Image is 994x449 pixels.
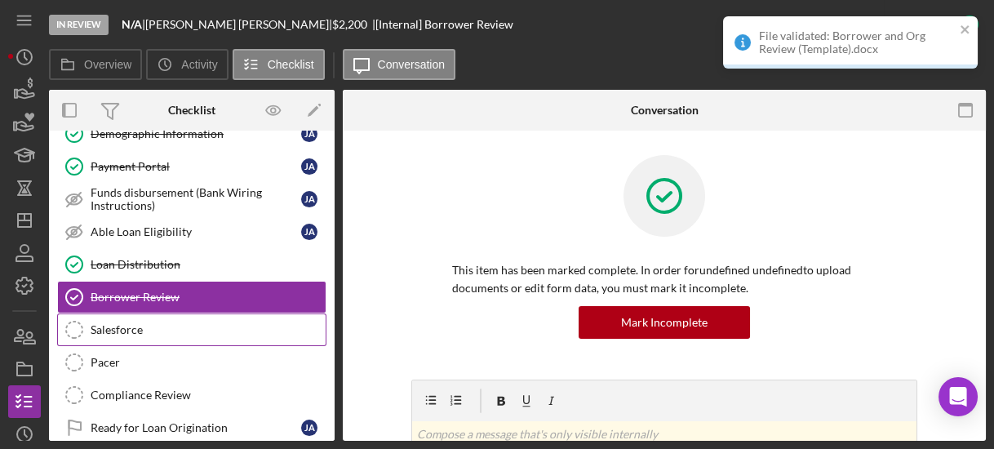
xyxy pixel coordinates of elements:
div: Ready for Loan Origination [91,421,301,434]
a: Funds disbursement (Bank Wiring Instructions)JA [57,183,326,216]
button: close [960,23,971,38]
label: Activity [181,58,217,71]
div: J A [301,126,317,142]
div: | [122,18,145,31]
button: Checklist [233,49,325,80]
a: Payment PortalJA [57,150,326,183]
button: Mark Incomplete [579,306,750,339]
div: Open Intercom Messenger [939,377,978,416]
b: N/A [122,17,142,31]
div: Checklist [168,104,215,117]
button: Overview [49,49,142,80]
a: Able Loan EligibilityJA [57,216,326,248]
div: Salesforce [91,323,326,336]
div: Pacer [91,356,326,369]
a: Pacer [57,346,326,379]
div: Payment Portal [91,160,301,173]
div: File validated: Borrower and Org Review (Template).docx [759,29,955,56]
a: Loan Distribution [57,248,326,281]
a: Demographic InformationJA [57,118,326,150]
div: J A [301,191,317,207]
a: Salesforce [57,313,326,346]
div: J A [301,420,317,436]
button: Complete [884,8,986,41]
div: Compliance Review [91,389,326,402]
button: Activity [146,49,228,80]
div: Borrower Review [91,291,326,304]
button: Conversation [343,49,456,80]
label: Checklist [268,58,314,71]
div: Funds disbursement (Bank Wiring Instructions) [91,186,301,212]
p: This item has been marked complete. In order for undefined undefined to upload documents or edit ... [452,261,876,298]
a: Ready for Loan OriginationJA [57,411,326,444]
label: Conversation [378,58,446,71]
div: Able Loan Eligibility [91,225,301,238]
div: Complete [900,8,949,41]
div: Loan Distribution [91,258,326,271]
a: Compliance Review [57,379,326,411]
div: J A [301,224,317,240]
label: Overview [84,58,131,71]
div: In Review [49,15,109,35]
div: J A [301,158,317,175]
span: $2,200 [332,17,367,31]
a: Borrower Review [57,281,326,313]
div: Conversation [631,104,699,117]
div: Demographic Information [91,127,301,140]
div: | [Internal] Borrower Review [372,18,513,31]
div: [PERSON_NAME] [PERSON_NAME] | [145,18,332,31]
div: Mark Incomplete [621,306,708,339]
